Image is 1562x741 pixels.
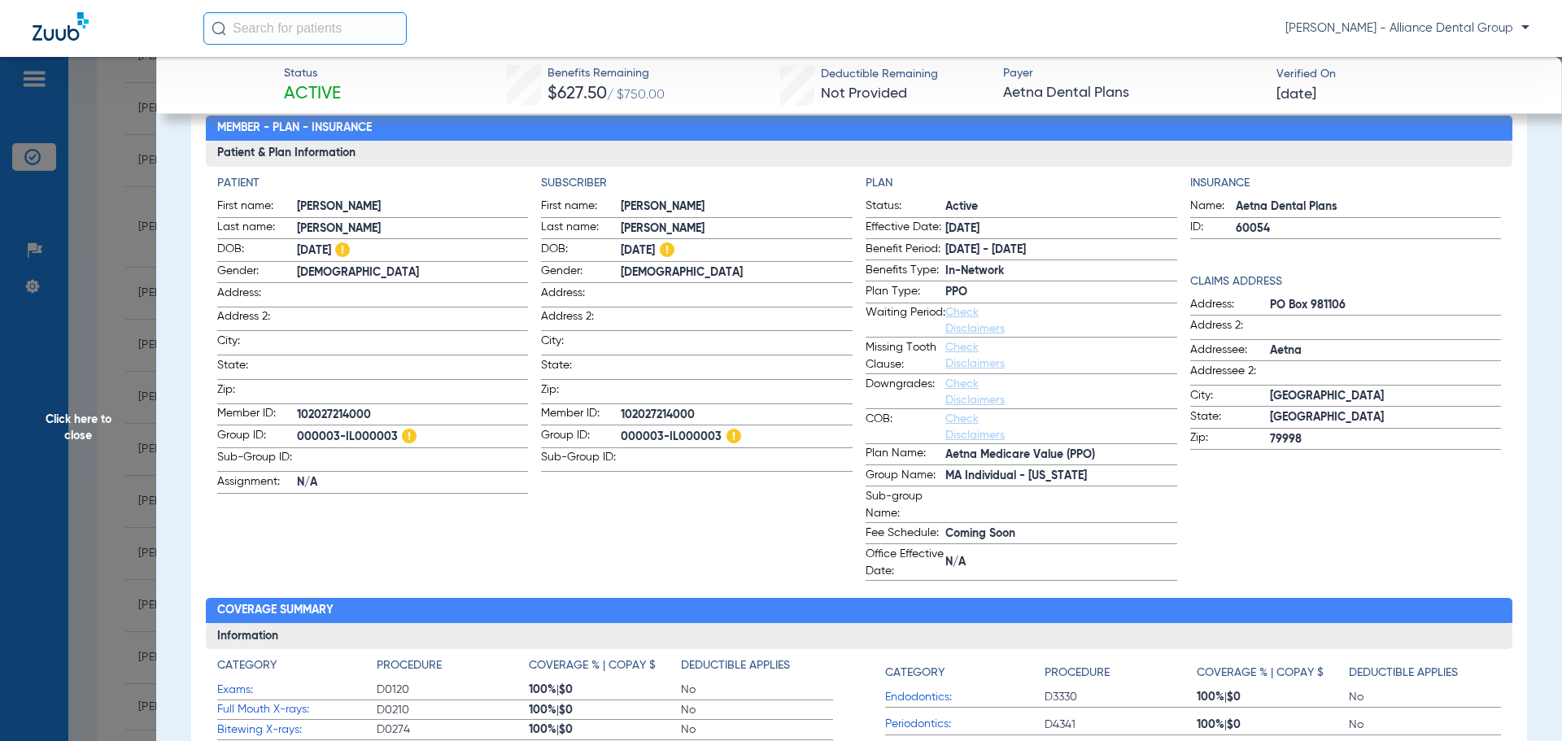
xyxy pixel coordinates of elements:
span: Assignment: [217,473,297,493]
span: Name: [1190,198,1236,217]
span: 79998 [1270,431,1502,448]
h4: Insurance [1190,175,1502,192]
span: Deductible Remaining [821,66,938,83]
span: Coming Soon [945,525,1177,543]
span: City: [1190,387,1270,407]
span: PPO [945,284,1177,301]
span: / $750.00 [607,89,665,102]
span: [GEOGRAPHIC_DATA] [1270,409,1502,426]
span: State: [541,357,621,379]
span: Last name: [217,219,297,238]
h4: Category [217,657,277,674]
span: COB: [866,411,945,443]
span: DOB: [217,241,297,261]
span: Payer [1003,65,1263,82]
span: State: [217,357,297,379]
h4: Claims Address [1190,273,1502,290]
h4: Plan [866,175,1177,192]
span: Member ID: [217,405,297,425]
input: Search for patients [203,12,407,45]
span: [PERSON_NAME] [297,198,529,216]
span: N/A [945,554,1177,571]
span: | [1224,691,1227,703]
span: Office Effective Date: [866,546,945,580]
span: Zip: [217,381,297,403]
span: City: [217,333,297,355]
span: Group ID: [217,427,297,447]
span: [PERSON_NAME] [297,220,529,238]
a: Check Disclaimers [945,413,1005,441]
span: Zip: [541,381,621,403]
span: Full Mouth X-rays: [217,701,377,718]
span: Gender: [217,263,297,282]
span: [DATE] [297,241,529,261]
app-breakdown-title: Coverage % | Copay $ [1197,657,1349,687]
span: [PERSON_NAME] - Alliance Dental Group [1285,20,1529,37]
app-breakdown-title: Coverage % | Copay $ [529,657,681,680]
a: Check Disclaimers [945,307,1005,334]
span: MA Individual - [US_STATE] [945,468,1177,485]
span: | [556,704,559,716]
span: Not Provided [821,86,907,101]
span: $627.50 [548,85,607,102]
span: Status [284,65,341,82]
span: Address 2: [1190,317,1270,339]
app-breakdown-title: Deductible Applies [1349,657,1501,687]
span: Address 2: [217,308,297,330]
app-breakdown-title: Category [885,657,1045,687]
span: Sub-Group ID: [541,449,621,471]
img: Search Icon [212,21,226,36]
span: Waiting Period: [866,304,945,337]
span: Downgrades: [866,376,945,408]
h4: Procedure [1045,665,1110,682]
h4: Deductible Applies [681,657,790,674]
span: Member ID: [541,405,621,425]
span: No [1349,717,1501,733]
span: Plan Type: [866,283,945,303]
span: Benefits Remaining [548,65,665,82]
h4: Coverage % | Copay $ [529,657,656,674]
span: D0274 [377,721,529,738]
span: [DEMOGRAPHIC_DATA] [621,264,853,281]
span: In-Network [945,263,1177,280]
span: No [681,721,833,738]
span: State: [1190,408,1270,428]
span: 100% $0 [529,682,681,698]
span: First name: [541,198,621,217]
span: Sub-group Name: [866,488,945,522]
app-breakdown-title: Procedure [1045,657,1197,687]
span: Group ID: [541,427,621,447]
span: | [556,684,559,695]
span: N/A [297,474,529,491]
app-breakdown-title: Procedure [377,657,529,680]
span: Aetna Dental Plans [1236,198,1502,216]
span: Group Name: [866,467,945,486]
span: Endodontics: [885,689,1045,706]
span: | [556,724,559,735]
span: Address: [541,285,621,307]
app-breakdown-title: Subscriber [541,175,853,192]
span: D4341 [1045,717,1197,733]
h4: Coverage % | Copay $ [1197,665,1324,682]
span: [DATE] [621,241,853,261]
img: Zuub Logo [33,12,89,41]
span: DOB: [541,241,621,261]
span: PO Box 981106 [1270,297,1502,314]
span: ID: [1190,219,1236,238]
span: Gender: [541,263,621,282]
span: 60054 [1236,220,1502,238]
span: Address: [1190,296,1270,316]
span: Plan Name: [866,445,945,464]
span: Exams: [217,682,377,699]
h2: Member - Plan - Insurance [206,116,1513,142]
span: Address 2: [541,308,621,330]
h4: Patient [217,175,529,192]
span: [DATE] [1276,85,1316,105]
span: 000003-IL000003 [621,427,853,447]
span: Last name: [541,219,621,238]
h4: Category [885,665,945,682]
h3: Information [206,623,1513,649]
span: First name: [217,198,297,217]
